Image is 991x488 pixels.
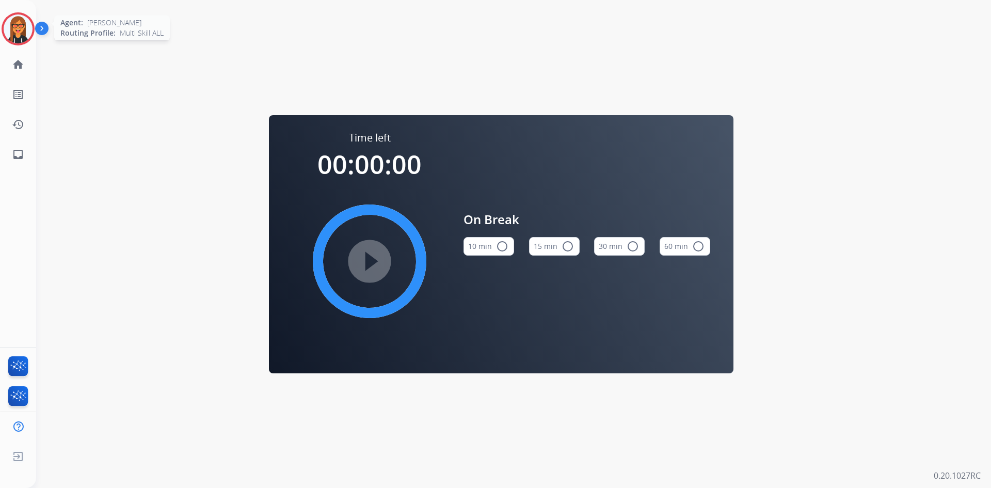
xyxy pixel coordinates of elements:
mat-icon: radio_button_unchecked [627,240,639,253]
p: 0.20.1027RC [934,469,981,482]
span: Routing Profile: [60,28,116,38]
button: 10 min [463,237,514,256]
span: On Break [463,210,710,229]
span: Multi Skill ALL [120,28,164,38]
mat-icon: radio_button_unchecked [496,240,508,253]
mat-icon: inbox [12,148,24,161]
span: [PERSON_NAME] [87,18,141,28]
mat-icon: radio_button_unchecked [562,240,574,253]
button: 30 min [594,237,645,256]
button: 60 min [660,237,710,256]
span: Agent: [60,18,83,28]
button: 15 min [529,237,580,256]
mat-icon: home [12,58,24,71]
mat-icon: history [12,118,24,131]
mat-icon: list_alt [12,88,24,101]
mat-icon: radio_button_unchecked [692,240,705,253]
img: avatar [4,14,33,43]
span: Time left [349,131,391,145]
span: 00:00:00 [317,147,422,182]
